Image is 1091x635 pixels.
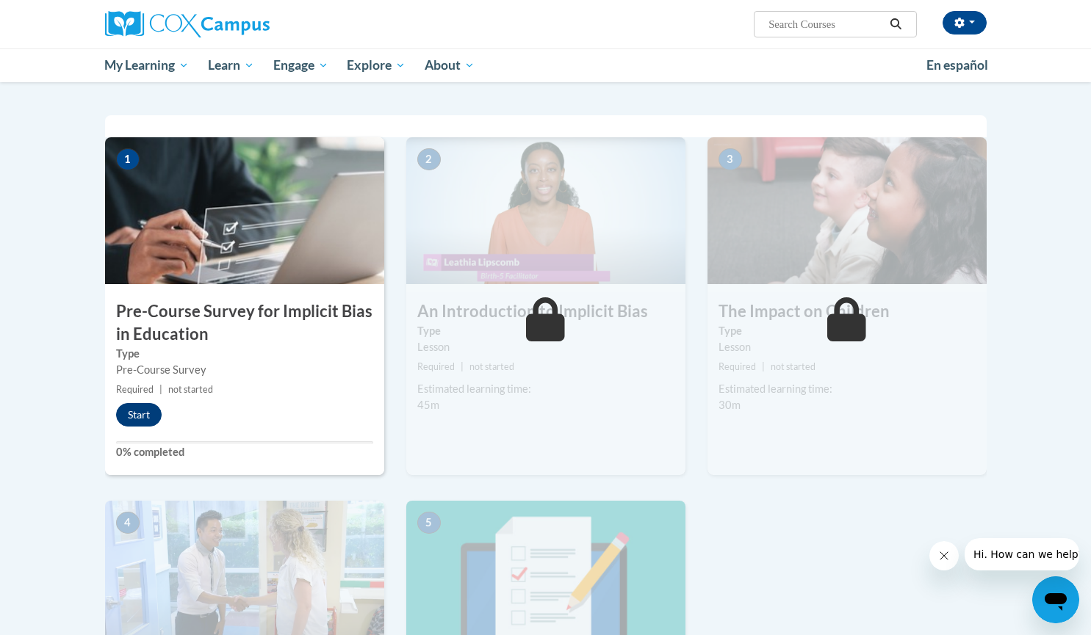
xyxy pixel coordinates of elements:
span: Learn [208,57,254,74]
span: not started [469,361,514,372]
button: Start [116,403,162,427]
span: Explore [347,57,406,74]
a: Explore [337,48,415,82]
span: | [461,361,464,372]
h3: Pre-Course Survey for Implicit Bias in Education [105,300,384,346]
img: Course Image [105,137,384,284]
span: 3 [719,148,742,170]
span: | [762,361,765,372]
button: Account Settings [943,11,987,35]
input: Search Courses [767,15,885,33]
iframe: Close message [929,541,959,570]
a: Cox Campus [105,11,384,37]
iframe: Button to launch messaging window [1032,576,1079,623]
span: not started [771,361,815,372]
iframe: Message from company [965,538,1079,570]
label: 0% completed [116,444,373,460]
a: About [415,48,484,82]
span: Required [116,384,154,395]
span: Hi. How can we help? [9,10,119,22]
label: Type [116,346,373,362]
span: 2 [417,148,441,170]
img: Course Image [406,137,685,284]
label: Type [417,323,674,339]
img: Cox Campus [105,11,270,37]
span: About [425,57,475,74]
button: Search [885,15,907,33]
span: 5 [417,512,441,534]
span: | [159,384,162,395]
div: Estimated learning time: [417,381,674,397]
span: 30m [719,399,741,411]
a: Learn [198,48,264,82]
a: My Learning [96,48,199,82]
span: not started [168,384,213,395]
span: En español [926,57,988,73]
h3: The Impact on Children [707,300,987,323]
a: Engage [264,48,338,82]
span: 45m [417,399,439,411]
h3: An Introduction to Implicit Bias [406,300,685,323]
div: Lesson [417,339,674,355]
div: Lesson [719,339,976,355]
span: 1 [116,148,140,170]
span: Engage [273,57,328,74]
label: Type [719,323,976,339]
div: Main menu [83,48,1009,82]
span: Required [719,361,756,372]
span: My Learning [104,57,189,74]
img: Course Image [707,137,987,284]
a: En español [917,50,998,81]
div: Estimated learning time: [719,381,976,397]
span: Required [417,361,455,372]
div: Pre-Course Survey [116,362,373,378]
span: 4 [116,512,140,534]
